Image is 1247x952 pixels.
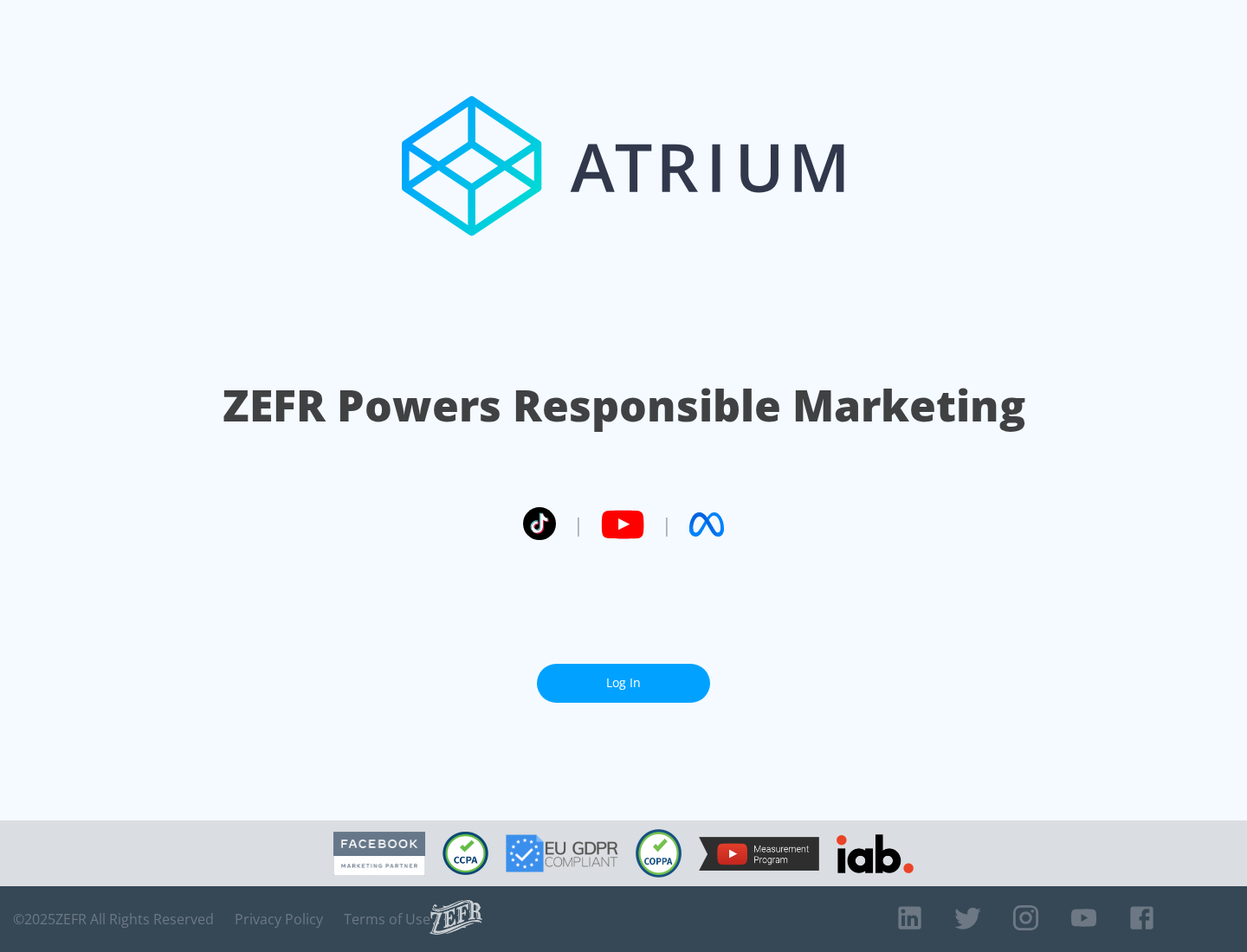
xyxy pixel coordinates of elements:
h1: ZEFR Powers Responsible Marketing [223,376,1025,435]
img: Facebook Marketing Partner [333,832,425,876]
img: CCPA Compliant [443,832,488,875]
span: | [573,511,584,537]
img: GDPR Compliant [506,834,618,872]
a: Terms of Use [344,910,430,928]
span: | [662,511,672,537]
span: © 2025 ZEFR All Rights Reserved [13,910,214,928]
img: IAB [837,834,914,873]
a: Privacy Policy [235,910,323,928]
img: COPPA Compliant [636,829,682,878]
img: YouTube Measurement Program [699,837,819,871]
a: Log In [537,664,710,703]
